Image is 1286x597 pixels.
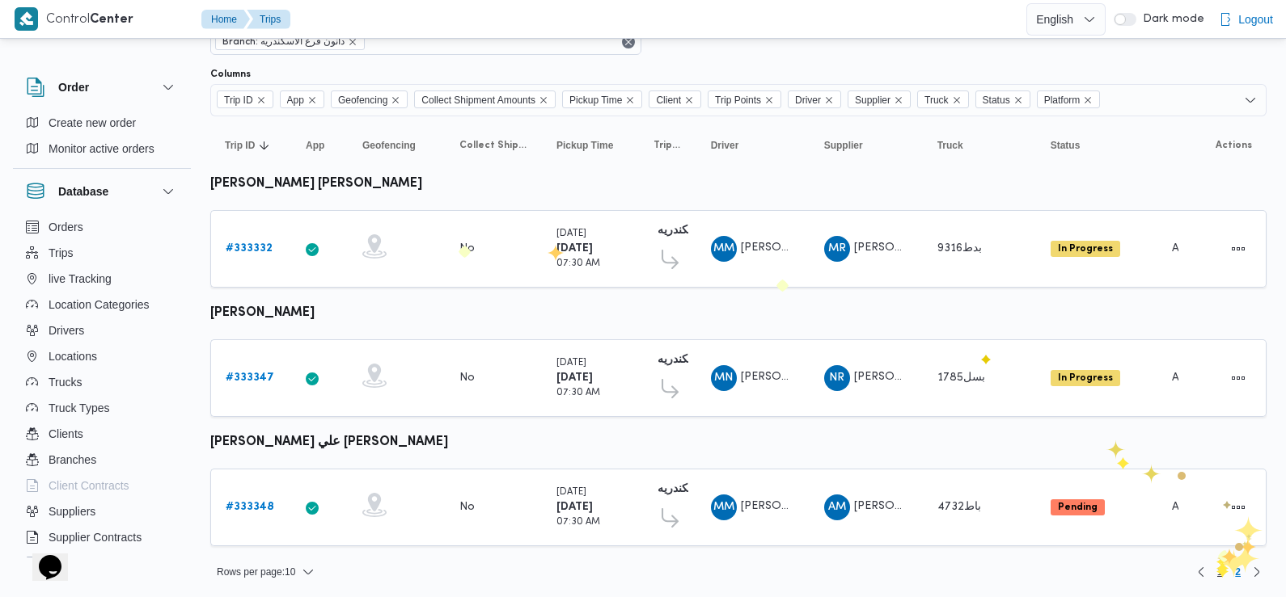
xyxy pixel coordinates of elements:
[824,236,850,262] div: Muhammad Radha Ibrahem Said Ahmad Ali
[13,214,191,564] div: Database
[824,365,850,391] div: Nasar Raian Mahmood Khatr
[459,242,475,256] div: No
[1238,10,1273,29] span: Logout
[550,132,631,158] button: Pickup Time
[975,90,1030,108] span: Status
[19,240,184,266] button: Trips
[708,90,781,108] span: Trip Points
[459,500,475,515] div: No
[287,91,304,109] span: App
[1051,139,1081,152] span: Status
[741,242,929,253] span: [PERSON_NAME] [PERSON_NAME]
[855,91,890,109] span: Supplier
[1051,499,1105,515] span: Pending
[619,32,638,52] button: Remove
[19,317,184,343] button: Drivers
[19,395,184,421] button: Truck Types
[1037,90,1101,108] span: Platform
[19,369,184,395] button: Trucks
[49,295,150,314] span: Location Categories
[764,95,774,105] button: Remove Trip Points from selection in this group
[19,498,184,524] button: Suppliers
[711,365,737,391] div: Muhammad Nasar Raian Mahmood
[741,372,833,382] span: [PERSON_NAME]
[1136,13,1204,26] span: Dark mode
[556,259,600,268] small: 07:30 AM
[848,90,911,108] span: Supplier
[556,359,586,368] small: [DATE]
[854,501,1042,511] span: [PERSON_NAME] [PERSON_NAME]
[256,95,266,105] button: Remove Trip ID from selection in this group
[348,37,357,47] button: remove selected entity
[49,139,154,158] span: Monitor active orders
[556,518,600,527] small: 07:30 AM
[58,182,108,201] h3: Database
[1058,244,1113,254] b: In Progress
[818,132,915,158] button: Supplier
[19,421,184,447] button: Clients
[19,343,184,369] button: Locations
[1212,3,1280,36] button: Logout
[569,91,622,109] span: Pickup Time
[741,501,952,511] span: [PERSON_NAME] علي [PERSON_NAME]
[711,494,737,520] div: Muhammad Mahmood Abadaljwad Ali Mahmood Hassan
[924,91,949,109] span: Truck
[49,321,84,340] span: Drivers
[704,132,802,158] button: Driver
[1044,91,1081,109] span: Platform
[49,476,129,495] span: Client Contracts
[49,217,83,237] span: Orders
[1058,502,1098,512] b: Pending
[49,528,142,547] span: Supplier Contracts
[210,68,251,81] label: Columns
[937,502,981,512] span: باط4732
[331,90,408,108] span: Geofencing
[210,436,448,448] b: [PERSON_NAME] علي [PERSON_NAME]
[215,34,365,50] span: Branch: دانون فرع الاسكندريه
[225,139,255,152] span: Trip ID; Sorted in descending order
[49,269,112,288] span: live Tracking
[222,35,345,49] span: Branch: دانون فرع الاسكندريه
[299,132,340,158] button: App
[824,494,850,520] div: Ahmad Muhammad Abadalaatai Aataallah Nasar Allah
[829,365,844,391] span: NR
[1244,94,1257,107] button: Open list of options
[459,139,527,152] span: Collect Shipment Amounts
[49,553,89,573] span: Devices
[556,372,593,383] b: [DATE]
[1217,562,1223,582] span: 1
[684,95,694,105] button: Remove Client from selection in this group
[16,532,68,581] iframe: chat widget
[656,91,681,109] span: Client
[788,90,841,108] span: Driver
[937,372,985,383] span: بسل1785
[19,447,184,473] button: Branches
[894,95,903,105] button: Remove Supplier from selection in this group
[307,95,317,105] button: Remove App from selection in this group
[49,398,109,418] span: Truck Types
[795,91,821,109] span: Driver
[306,139,324,152] span: App
[58,78,89,97] h3: Order
[1191,562,1211,582] a: Previous page, 1
[1165,132,1178,158] button: Platform
[713,494,734,520] span: MM
[625,95,635,105] button: Remove Pickup Time from selection in this group
[226,498,274,517] a: #333348
[210,178,422,190] b: [PERSON_NAME] [PERSON_NAME]
[421,91,535,109] span: Collect Shipment Amounts
[1051,241,1120,257] span: In Progress
[356,132,437,158] button: Geofencing
[854,242,1065,253] span: [PERSON_NAME] [PERSON_NAME] علي
[210,307,315,319] b: [PERSON_NAME]
[226,239,273,259] a: #333332
[1058,373,1113,383] b: In Progress
[824,139,863,152] span: Supplier
[258,139,271,152] svg: Sorted in descending order
[1172,502,1206,512] span: Admin
[1247,562,1267,582] button: Next page
[828,236,846,262] span: MR
[226,502,274,512] b: # 333348
[556,139,613,152] span: Pickup Time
